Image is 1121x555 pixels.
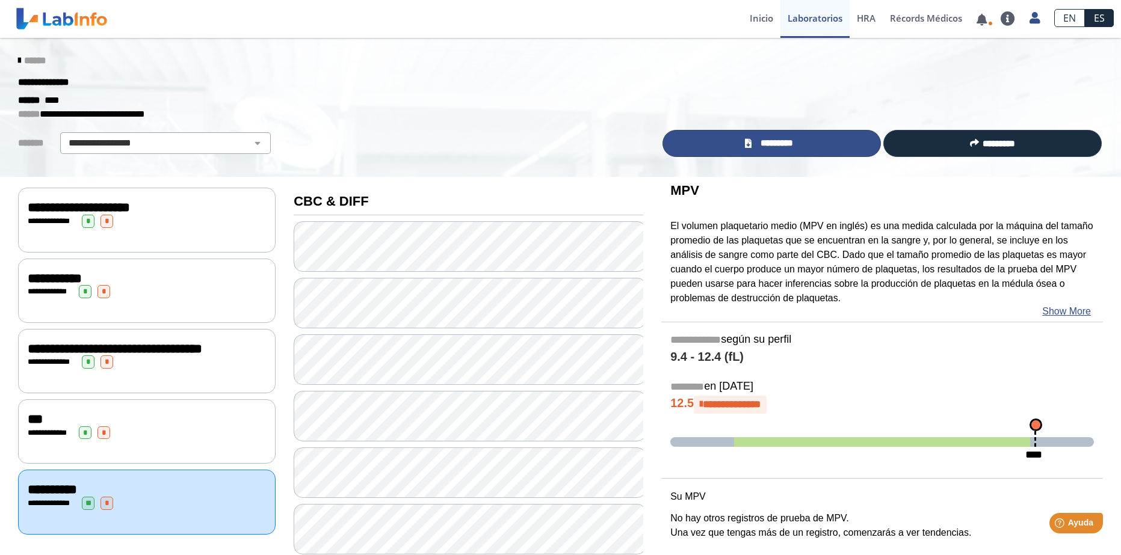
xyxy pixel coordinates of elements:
[670,380,1094,394] h5: en [DATE]
[1085,9,1114,27] a: ES
[1054,9,1085,27] a: EN
[670,489,1094,504] p: Su MPV
[670,219,1094,305] p: El volumen plaquetario medio (MPV en inglés) es una medida calculada por la máquina del tamaño pr...
[857,12,875,24] span: HRA
[670,183,699,198] b: MPV
[670,333,1094,347] h5: según su perfil
[1014,508,1108,542] iframe: Help widget launcher
[1042,304,1091,319] a: Show More
[294,194,368,209] b: CBC & DIFF
[670,511,1094,540] p: No hay otros registros de prueba de MPV. Una vez que tengas más de un registro, comenzarás a ver ...
[670,350,1094,364] h4: 9.4 - 12.4 (fL)
[670,396,1094,414] h4: 12.5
